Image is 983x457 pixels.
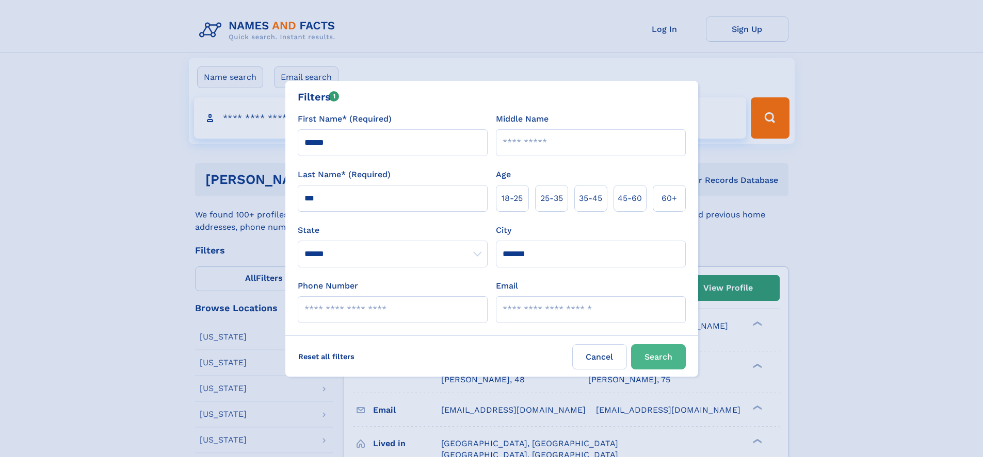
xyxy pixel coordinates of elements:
[298,280,358,292] label: Phone Number
[496,280,518,292] label: Email
[496,224,511,236] label: City
[502,192,523,205] span: 18‑25
[292,344,361,369] label: Reset all filters
[572,344,627,369] label: Cancel
[298,113,392,125] label: First Name* (Required)
[618,192,642,205] span: 45‑60
[662,192,677,205] span: 60+
[631,344,686,369] button: Search
[496,168,511,181] label: Age
[579,192,602,205] span: 35‑45
[298,89,340,105] div: Filters
[298,168,391,181] label: Last Name* (Required)
[298,224,488,236] label: State
[540,192,563,205] span: 25‑35
[496,113,549,125] label: Middle Name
